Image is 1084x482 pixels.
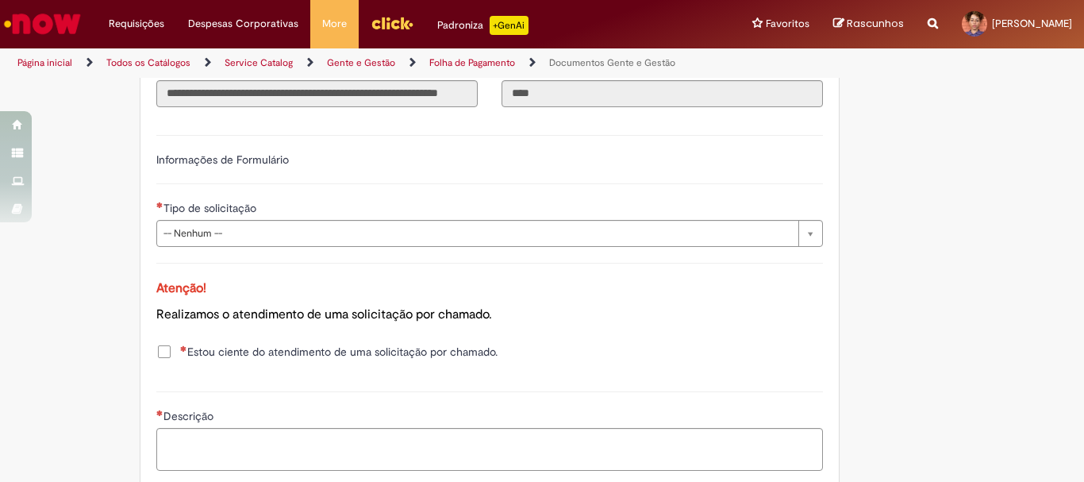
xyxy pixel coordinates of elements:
span: Despesas Corporativas [188,16,298,32]
a: Folha de Pagamento [429,56,515,69]
input: Título [156,80,478,107]
span: More [322,16,347,32]
div: Padroniza [437,16,529,35]
span: Favoritos [766,16,809,32]
span: Tipo de solicitação [163,201,259,215]
span: Necessários [156,410,163,416]
span: Realizamos o atendimento de uma solicitação por chamado. [156,307,492,322]
span: Estou ciente do atendimento de uma solicitação por chamado. [180,344,498,360]
ul: Trilhas de página [12,48,711,78]
a: Service Catalog [225,56,293,69]
a: Documentos Gente e Gestão [549,56,675,69]
span: Descrição [163,409,217,423]
label: Informações de Formulário [156,152,289,167]
a: Página inicial [17,56,72,69]
img: click_logo_yellow_360x200.png [371,11,413,35]
span: Necessários [180,345,187,352]
textarea: Descrição [156,428,823,471]
span: Rascunhos [847,16,904,31]
a: Gente e Gestão [327,56,395,69]
img: ServiceNow [2,8,83,40]
a: Todos os Catálogos [106,56,190,69]
span: -- Nenhum -- [163,221,790,246]
p: +GenAi [490,16,529,35]
input: Código da Unidade [502,80,823,107]
span: [PERSON_NAME] [992,17,1072,30]
span: Atenção! [156,280,206,296]
span: Requisições [109,16,164,32]
span: Necessários [156,202,163,208]
a: Rascunhos [833,17,904,32]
